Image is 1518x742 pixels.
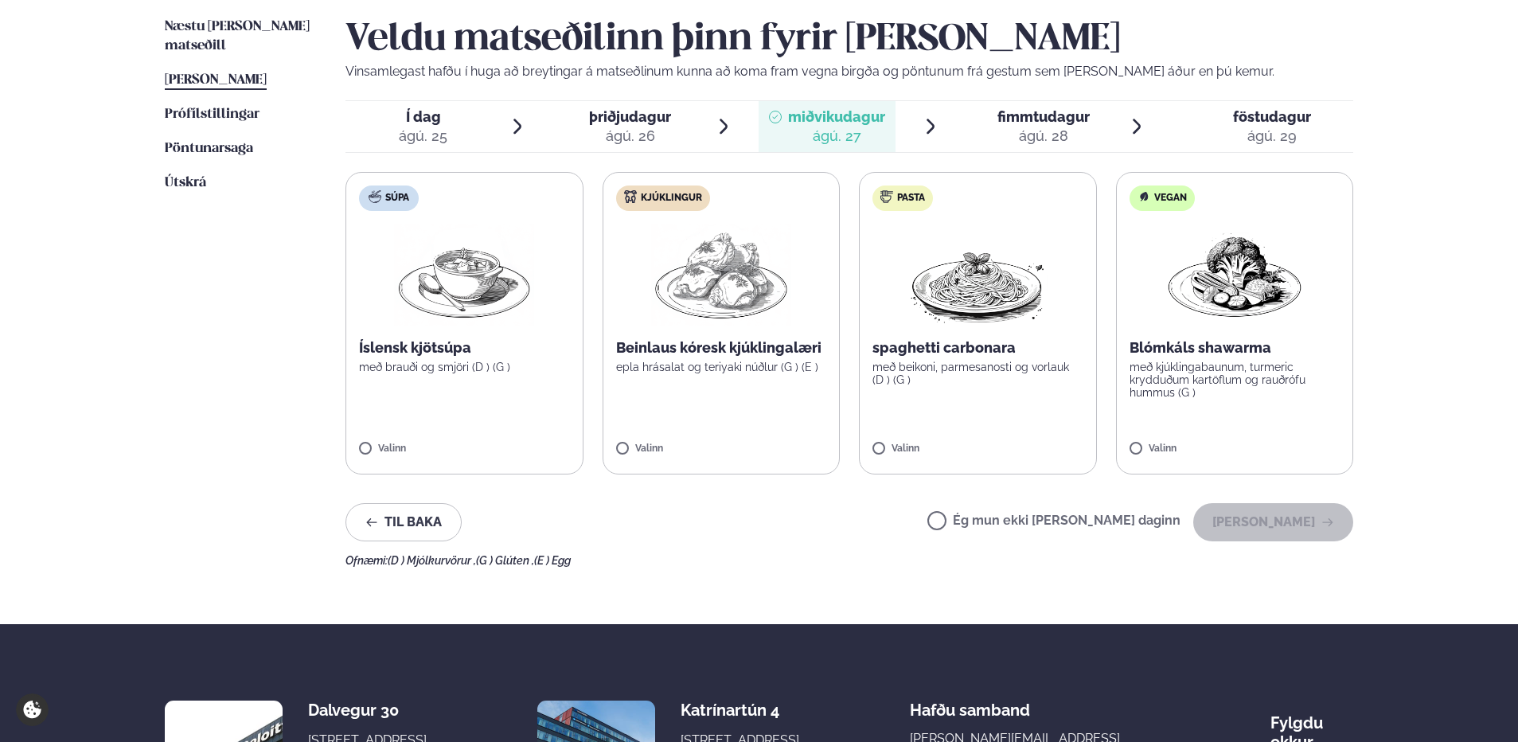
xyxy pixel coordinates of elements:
span: Í dag [399,107,447,127]
a: Pöntunarsaga [165,139,253,158]
a: Næstu [PERSON_NAME] matseðill [165,18,314,56]
a: Útskrá [165,174,206,193]
img: Soup.png [394,224,534,326]
p: epla hrásalat og teriyaki núðlur (G ) (E ) [616,361,827,373]
a: Cookie settings [16,693,49,726]
span: Kjúklingur [641,192,702,205]
img: Spagetti.png [907,224,1048,326]
div: Dalvegur 30 [308,701,435,720]
span: Hafðu samband [910,688,1030,720]
p: Íslensk kjötsúpa [359,338,570,357]
img: chicken.svg [624,190,637,203]
span: Pasta [897,192,925,205]
span: Næstu [PERSON_NAME] matseðill [165,20,310,53]
span: föstudagur [1233,108,1311,125]
img: Chicken-thighs.png [651,224,791,326]
p: spaghetti carbonara [872,338,1083,357]
a: [PERSON_NAME] [165,71,267,90]
span: fimmtudagur [997,108,1090,125]
div: Ofnæmi: [345,554,1353,567]
span: Útskrá [165,176,206,189]
img: soup.svg [369,190,381,203]
p: með kjúklingabaunum, turmeric krydduðum kartöflum og rauðrófu hummus (G ) [1130,361,1340,399]
p: Blómkáls shawarma [1130,338,1340,357]
span: Súpa [385,192,409,205]
div: ágú. 25 [399,127,447,146]
button: [PERSON_NAME] [1193,503,1353,541]
div: ágú. 29 [1233,127,1311,146]
div: ágú. 26 [589,127,671,146]
h2: Veldu matseðilinn þinn fyrir [PERSON_NAME] [345,18,1353,62]
span: Vegan [1154,192,1187,205]
p: með beikoni, parmesanosti og vorlauk (D ) (G ) [872,361,1083,386]
p: Vinsamlegast hafðu í huga að breytingar á matseðlinum kunna að koma fram vegna birgða og pöntunum... [345,62,1353,81]
div: Katrínartún 4 [681,701,807,720]
div: ágú. 27 [788,127,885,146]
span: Pöntunarsaga [165,142,253,155]
span: (D ) Mjólkurvörur , [388,554,476,567]
p: Beinlaus kóresk kjúklingalæri [616,338,827,357]
span: [PERSON_NAME] [165,73,267,87]
div: ágú. 28 [997,127,1090,146]
img: pasta.svg [880,190,893,203]
a: Prófílstillingar [165,105,260,124]
button: Til baka [345,503,462,541]
span: Prófílstillingar [165,107,260,121]
span: (E ) Egg [534,554,571,567]
span: þriðjudagur [589,108,671,125]
span: miðvikudagur [788,108,885,125]
img: Vegan.png [1165,224,1305,326]
span: (G ) Glúten , [476,554,534,567]
p: með brauði og smjöri (D ) (G ) [359,361,570,373]
img: Vegan.svg [1138,190,1150,203]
